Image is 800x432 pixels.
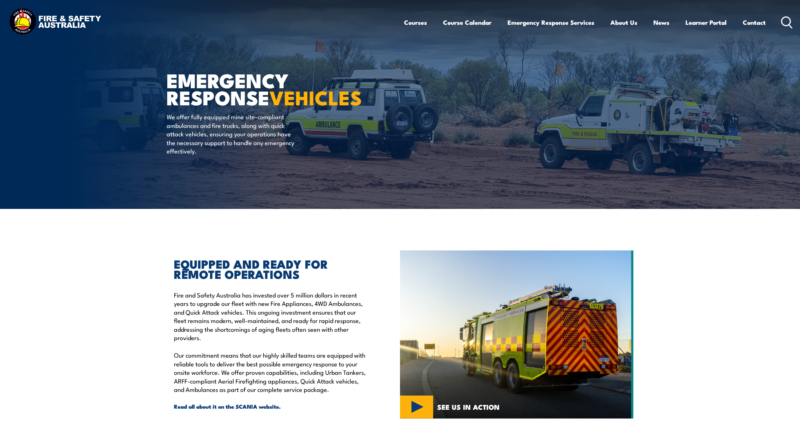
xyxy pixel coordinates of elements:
span: SEE US IN ACTION [437,404,500,410]
p: Our commitment means that our highly skilled teams are equipped with reliable tools to deliver th... [174,351,366,393]
a: Emergency Response Services [508,13,594,32]
a: Learner Portal [686,13,727,32]
p: We offer fully equipped mine site-compliant ambulances and fire trucks, along with quick attack v... [167,112,300,155]
p: Fire and Safety Australia has invested over 5 million dollars in recent years to upgrade our flee... [174,291,366,342]
a: News [653,13,669,32]
a: About Us [610,13,637,32]
a: Read all about it on the SCANIA website. [174,402,366,410]
a: Courses [404,13,427,32]
h1: EMERGENCY RESPONSE [167,71,347,105]
strong: VEHICLES [269,82,362,112]
a: Course Calendar [443,13,492,32]
h2: EQUIPPED AND READY FOR REMOTE OPERATIONS [174,258,366,279]
img: MERS VIDEO (3) [400,250,633,419]
a: Contact [743,13,766,32]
